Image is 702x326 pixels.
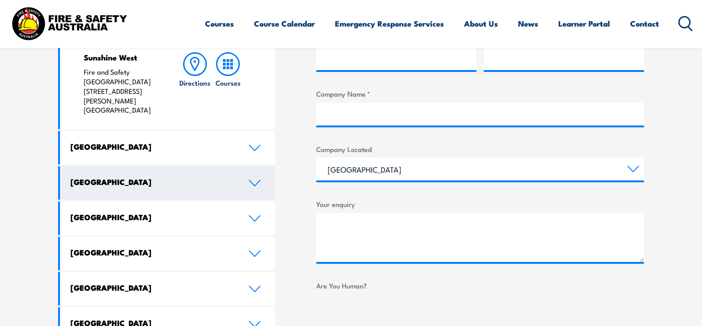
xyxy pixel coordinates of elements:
[518,11,538,36] a: News
[70,247,234,257] h4: [GEOGRAPHIC_DATA]
[60,237,275,270] a: [GEOGRAPHIC_DATA]
[60,272,275,305] a: [GEOGRAPHIC_DATA]
[558,11,610,36] a: Learner Portal
[70,283,234,293] h4: [GEOGRAPHIC_DATA]
[70,177,234,187] h4: [GEOGRAPHIC_DATA]
[216,78,241,87] h6: Courses
[630,11,659,36] a: Contact
[84,67,160,115] p: Fire and Safety [GEOGRAPHIC_DATA] [STREET_ADDRESS][PERSON_NAME] [GEOGRAPHIC_DATA]
[254,11,315,36] a: Course Calendar
[70,141,234,152] h4: [GEOGRAPHIC_DATA]
[60,201,275,235] a: [GEOGRAPHIC_DATA]
[205,11,234,36] a: Courses
[60,131,275,164] a: [GEOGRAPHIC_DATA]
[179,78,211,87] h6: Directions
[464,11,498,36] a: About Us
[316,280,644,291] label: Are You Human?
[84,52,160,62] h4: Sunshine West
[316,199,644,209] label: Your enquiry
[316,88,644,99] label: Company Name
[60,166,275,200] a: [GEOGRAPHIC_DATA]
[178,52,211,115] a: Directions
[70,212,234,222] h4: [GEOGRAPHIC_DATA]
[211,52,244,115] a: Courses
[316,144,644,154] label: Company Located
[335,11,444,36] a: Emergency Response Services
